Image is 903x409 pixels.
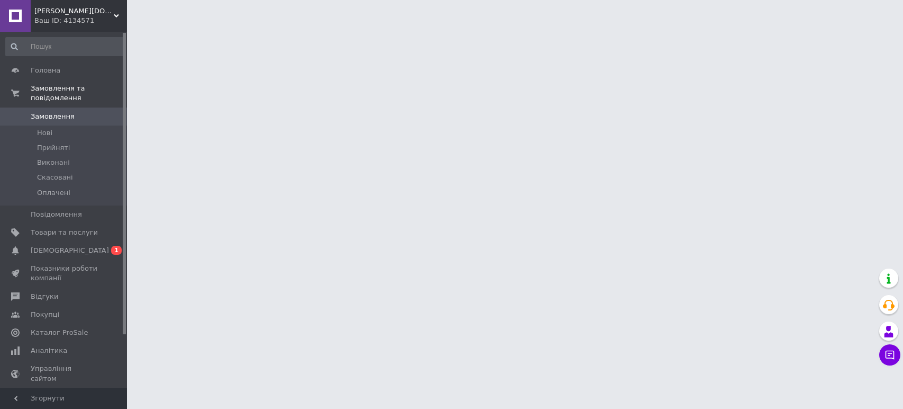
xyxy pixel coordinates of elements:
span: Нові [37,128,52,138]
span: Скасовані [37,173,73,182]
span: Замовлення [31,112,75,121]
span: Каталог ProSale [31,328,88,337]
div: Ваш ID: 4134571 [34,16,127,25]
span: Головна [31,66,60,75]
button: Чат з покупцем [879,344,900,366]
span: Товари та послуги [31,228,98,237]
span: Покупці [31,310,59,319]
input: Пошук [5,37,124,56]
span: Показники роботи компанії [31,264,98,283]
span: [DEMOGRAPHIC_DATA] [31,246,109,255]
span: Управління сайтом [31,364,98,383]
span: 1 [111,246,122,255]
span: Повідомлення [31,210,82,219]
span: Оплачені [37,188,70,198]
span: Замовлення та повідомлення [31,84,127,103]
span: KENA.COM.UA [34,6,114,16]
span: Прийняті [37,143,70,153]
span: Виконані [37,158,70,167]
span: Відгуки [31,292,58,301]
span: Аналітика [31,346,67,355]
